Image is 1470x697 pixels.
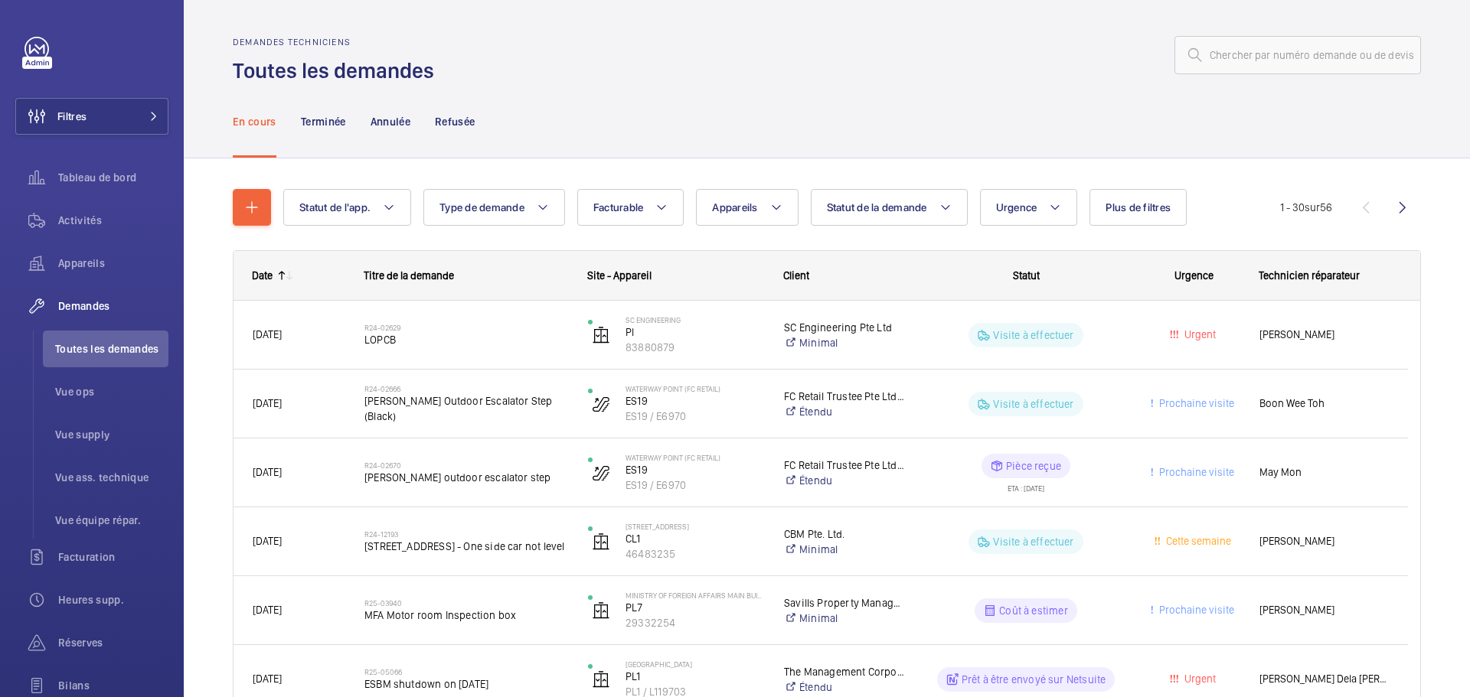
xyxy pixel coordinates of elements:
[55,427,168,442] span: Vue supply
[587,269,652,282] span: Site - Appareil
[1008,478,1044,492] div: ETA : [DATE]
[696,189,798,226] button: Appareils
[1156,397,1234,409] span: Prochaine visite
[423,189,565,226] button: Type de demande
[364,529,568,539] h2: R24-12193
[58,635,168,650] span: Réserves
[253,397,282,409] span: [DATE]
[55,341,168,357] span: Toutes les demandes
[364,461,568,470] h2: R24-02670
[253,466,282,478] span: [DATE]
[253,673,282,685] span: [DATE]
[626,615,764,630] p: 29332254
[55,384,168,399] span: Vue ops
[626,660,764,669] p: [GEOGRAPHIC_DATA]
[962,672,1106,687] p: Prêt à être envoyé sur Netsuite
[626,409,764,424] p: ES19 / E6970
[784,473,904,488] a: Étendu
[364,598,568,607] h2: R25-03940
[626,462,764,477] p: ES19
[283,189,411,226] button: Statut de l'app.
[58,549,168,565] span: Facturation
[1174,36,1421,74] input: Chercher par numéro demande ou de devis
[439,201,524,213] span: Type de demande
[626,315,764,324] p: SC Engineering
[252,269,273,282] div: Date
[1305,201,1320,213] span: sur
[55,470,168,485] span: Vue ass. technique
[784,320,904,335] p: SC Engineering Pte Ltd
[1156,466,1234,478] span: Prochaine visite
[1259,395,1389,412] span: Boon Wee Toh
[592,464,610,482] img: escalator.svg
[784,458,904,473] p: FC Retail Trustee Pte Ltd (as Trustee Manager of Sapphire Star Trust)
[58,678,168,693] span: Bilans
[592,395,610,413] img: escalator.svg
[626,591,764,600] p: Ministry of Foreign Affairs Main Building
[1259,533,1389,550] span: [PERSON_NAME]
[784,526,904,542] p: CBM Pte. Ltd.
[993,327,1073,343] p: Visite à effectuer
[58,298,168,314] span: Demandes
[784,664,904,679] p: The Management Corporation Strata Title Plan No. 2193
[592,601,610,620] img: elevator.svg
[1181,673,1216,685] span: Urgent
[1156,604,1234,616] span: Prochaine visite
[592,533,610,551] img: elevator.svg
[364,393,568,424] span: [PERSON_NAME] Outdoor Escalator Step (Black)
[1259,269,1360,282] span: Technicien réparateur
[364,384,568,393] h2: R24-02666
[993,534,1073,549] p: Visite à effectuer
[253,535,282,547] span: [DATE]
[784,404,904,419] a: Étendu
[626,453,764,462] p: Waterway Point (FC Retail)
[980,189,1078,226] button: Urgence
[1089,189,1187,226] button: Plus de filtres
[364,607,568,623] span: MFA Motor room Inspection box
[993,396,1073,412] p: Visite à effectuer
[592,670,610,689] img: elevator.svg
[1006,458,1061,474] p: Pièce reçue
[55,513,168,528] span: Vue équipe répar.
[712,201,757,213] span: Appareils
[626,546,764,562] p: 46483235
[626,531,764,546] p: CL1
[1163,535,1231,547] span: Cette semaine
[299,201,371,213] span: Statut de l'app.
[233,57,443,85] h1: Toutes les demandes
[1181,328,1216,340] span: Urgent
[999,603,1068,618] p: Coût à estimer
[626,384,764,393] p: Waterway Point (FC Retail)
[784,389,904,404] p: FC Retail Trustee Pte Ltd (as Trustee Manager of Sapphire Star Trust)
[364,676,568,692] span: ESBM shutdown on [DATE]
[233,37,443,47] h2: Demandes techniciens
[626,669,764,684] p: PL1
[435,114,475,129] p: Refusée
[58,170,168,185] span: Tableau de bord
[784,679,904,695] a: Étendu
[364,667,568,676] h2: R25-05066
[1106,201,1171,213] span: Plus de filtres
[1280,202,1332,213] span: 1 - 30 56
[1259,326,1389,344] span: [PERSON_NAME]
[996,201,1037,213] span: Urgence
[364,323,568,332] h2: R24-02629
[784,595,904,611] p: Savills Property Management Pte Ltd c/o Ministry of Foreign Affairs
[784,335,904,350] a: Minimal
[626,324,764,340] p: Pl
[364,332,568,347] span: LOPCB
[233,114,276,129] p: En cours
[626,600,764,615] p: PL7
[1174,269,1214,282] span: Urgence
[577,189,684,226] button: Facturable
[592,326,610,344] img: elevator.svg
[1259,601,1389,619] span: [PERSON_NAME]
[58,592,168,607] span: Heures supp.
[58,256,168,271] span: Appareils
[626,477,764,493] p: ES19 / E6970
[1259,670,1389,688] span: [PERSON_NAME] Dela [PERSON_NAME]
[593,201,644,213] span: Facturable
[371,114,410,129] p: Annulée
[626,522,764,531] p: [STREET_ADDRESS]
[1013,269,1040,282] span: Statut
